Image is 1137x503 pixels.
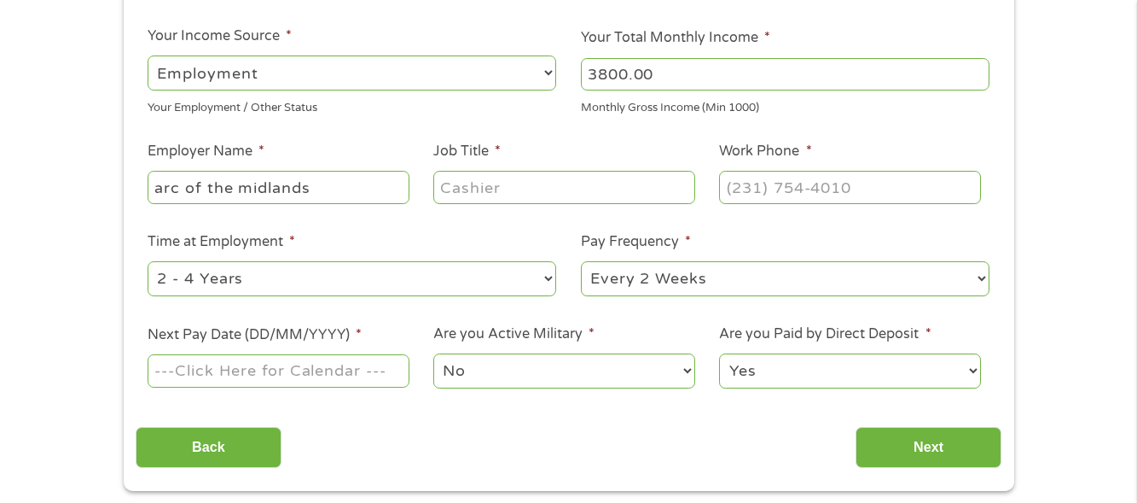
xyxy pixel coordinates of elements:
input: Back [136,427,281,469]
label: Time at Employment [148,233,295,251]
label: Pay Frequency [581,233,691,251]
label: Your Total Monthly Income [581,29,770,47]
input: 1800 [581,58,989,91]
label: Job Title [433,143,501,161]
div: Monthly Gross Income (Min 1000) [581,94,989,117]
input: Cashier [433,171,694,203]
label: Are you Active Military [433,325,595,343]
div: Your Employment / Other Status [148,94,556,117]
input: Next [856,427,1001,469]
input: ---Click Here for Calendar --- [148,354,409,387]
label: Are you Paid by Direct Deposit [719,325,931,343]
input: (231) 754-4010 [719,171,980,203]
label: Work Phone [719,143,811,161]
input: Walmart [148,171,409,203]
label: Next Pay Date (DD/MM/YYYY) [148,326,362,344]
label: Employer Name [148,143,264,161]
label: Your Income Source [148,27,292,45]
